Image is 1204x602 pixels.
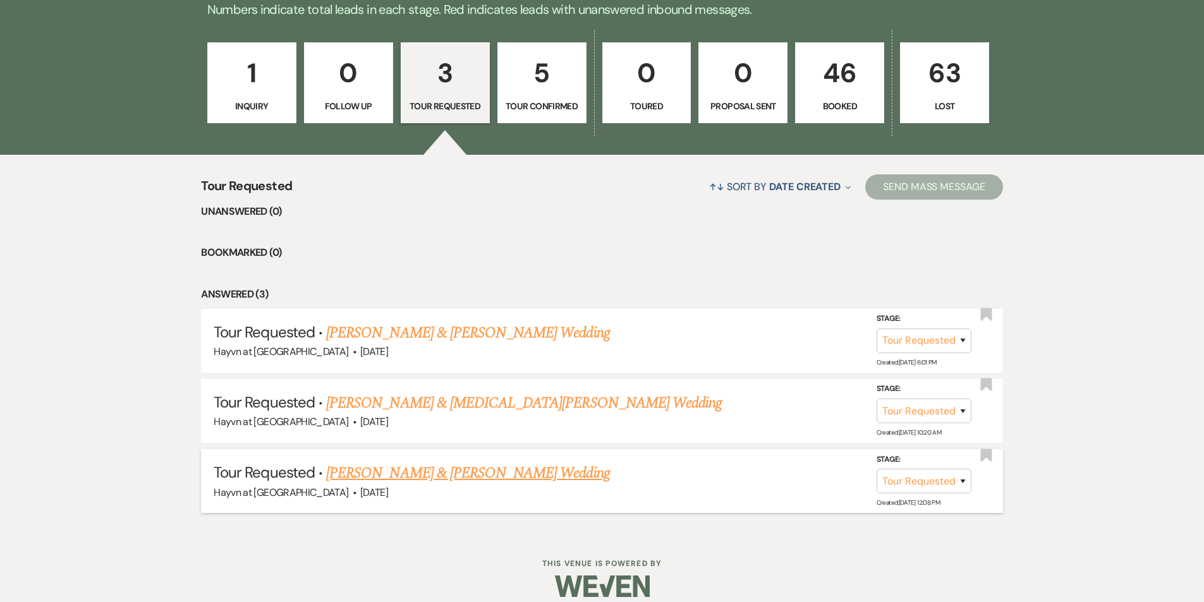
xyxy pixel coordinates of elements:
a: 0Proposal Sent [698,42,787,123]
li: Unanswered (0) [201,203,1003,220]
span: ↑↓ [709,180,724,193]
p: Toured [611,99,683,113]
span: Date Created [769,180,841,193]
a: 0Follow Up [304,42,393,123]
p: Follow Up [312,99,385,113]
span: [DATE] [360,415,388,428]
a: 5Tour Confirmed [497,42,587,123]
p: Inquiry [216,99,288,113]
p: Tour Requested [409,99,482,113]
a: 0Toured [602,42,691,123]
span: Created: [DATE] 6:01 PM [877,358,937,366]
p: 5 [506,52,578,94]
a: 46Booked [795,42,884,123]
a: [PERSON_NAME] & [PERSON_NAME] Wedding [326,322,609,344]
a: 1Inquiry [207,42,296,123]
span: Hayvn at [GEOGRAPHIC_DATA] [214,415,348,428]
span: [DATE] [360,345,388,358]
span: Tour Requested [201,176,292,203]
li: Answered (3) [201,286,1003,303]
p: Lost [908,99,981,113]
span: Hayvn at [GEOGRAPHIC_DATA] [214,345,348,358]
span: Hayvn at [GEOGRAPHIC_DATA] [214,486,348,499]
p: Proposal Sent [707,99,779,113]
span: [DATE] [360,486,388,499]
a: [PERSON_NAME] & [PERSON_NAME] Wedding [326,462,609,485]
button: Send Mass Message [865,174,1003,200]
p: 3 [409,52,482,94]
li: Bookmarked (0) [201,244,1003,261]
span: Created: [DATE] 10:20 AM [877,428,941,436]
p: 63 [908,52,981,94]
span: Tour Requested [214,392,315,412]
p: Tour Confirmed [506,99,578,113]
span: Created: [DATE] 12:08 PM [877,498,940,507]
a: [PERSON_NAME] & [MEDICAL_DATA][PERSON_NAME] Wedding [326,392,722,414]
span: Tour Requested [214,322,315,342]
p: 0 [312,52,385,94]
p: Booked [803,99,876,113]
p: 46 [803,52,876,94]
p: 0 [611,52,683,94]
p: 0 [707,52,779,94]
label: Stage: [877,382,971,396]
label: Stage: [877,312,971,326]
label: Stage: [877,453,971,467]
p: 1 [216,52,288,94]
a: 3Tour Requested [401,42,490,123]
a: 63Lost [900,42,989,123]
button: Sort By Date Created [704,170,856,203]
span: Tour Requested [214,462,315,482]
